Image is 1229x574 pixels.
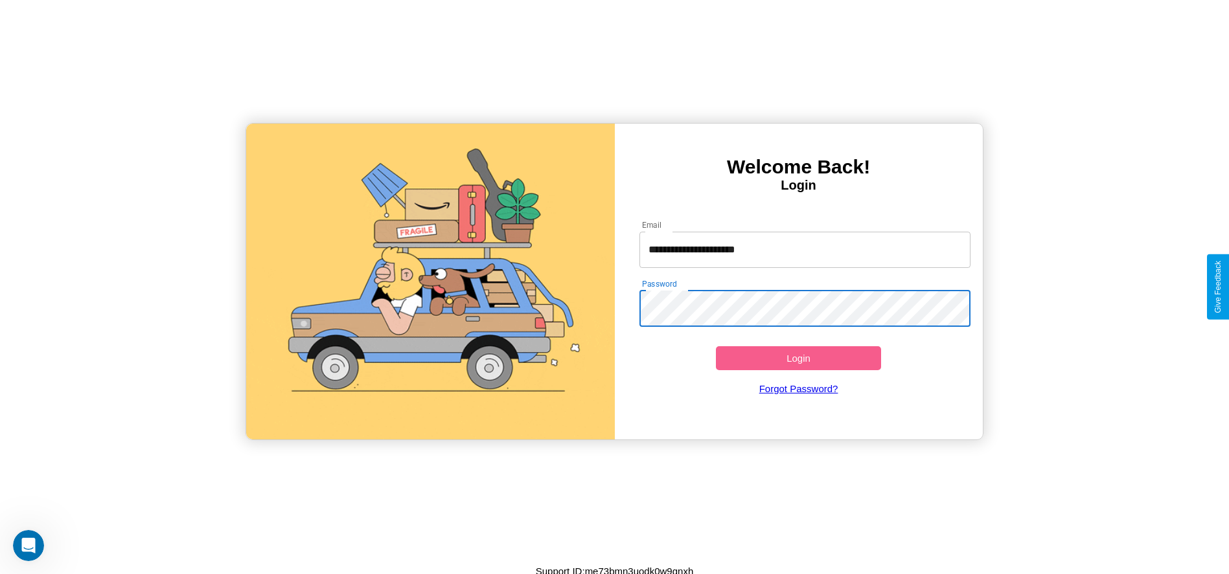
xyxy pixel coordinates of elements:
[615,178,983,193] h4: Login
[13,530,44,561] iframe: Intercom live chat
[615,156,983,178] h3: Welcome Back!
[1213,261,1223,313] div: Give Feedback
[716,346,882,370] button: Login
[246,124,614,439] img: gif
[642,278,676,289] label: Password
[633,370,964,407] a: Forgot Password?
[642,219,662,230] label: Email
